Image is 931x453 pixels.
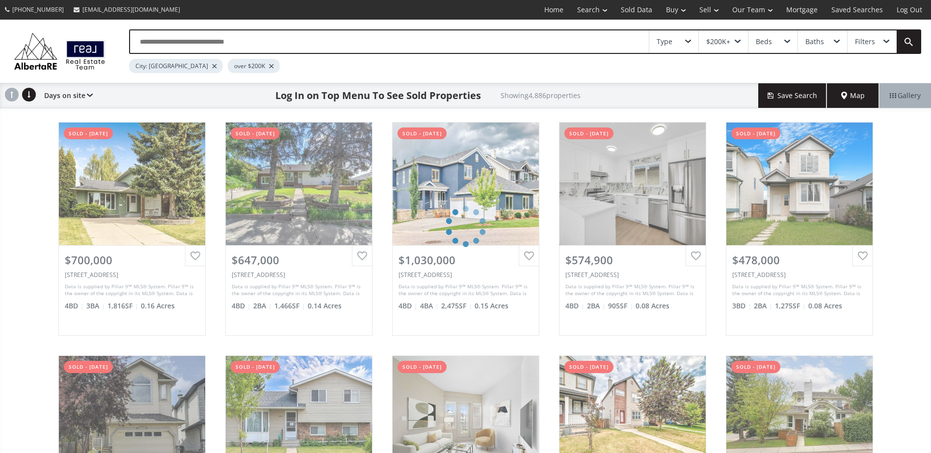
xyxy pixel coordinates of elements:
span: [EMAIL_ADDRESS][DOMAIN_NAME] [82,5,180,14]
span: [PHONE_NUMBER] [12,5,64,14]
div: over $200K [228,59,280,73]
div: Days on site [39,83,93,108]
div: Type [657,38,672,45]
div: Beds [756,38,772,45]
div: $200K+ [706,38,730,45]
span: Map [841,91,865,101]
h2: Showing 4,886 properties [501,92,581,99]
img: Logo [10,30,109,72]
div: City: [GEOGRAPHIC_DATA] [129,59,223,73]
div: Filters [855,38,875,45]
a: [EMAIL_ADDRESS][DOMAIN_NAME] [69,0,185,19]
div: Map [827,83,879,108]
button: Save Search [758,83,827,108]
span: Gallery [890,91,921,101]
div: Gallery [879,83,931,108]
h1: Log In on Top Menu To See Sold Properties [275,89,481,102]
div: Baths [805,38,824,45]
